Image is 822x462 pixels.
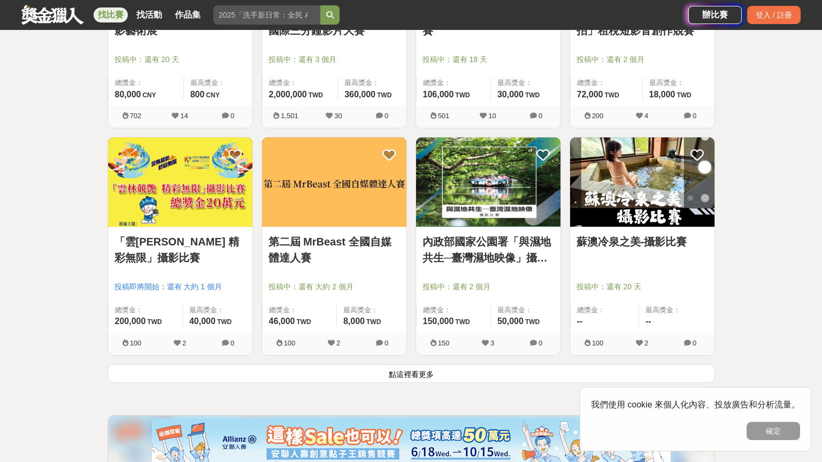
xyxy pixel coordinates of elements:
[262,137,406,227] img: Cover Image
[114,281,246,292] span: 投稿即將開始：還有 大約 1 個月
[577,281,708,292] span: 投稿中：還有 20 天
[269,78,332,88] span: 總獎金：
[108,137,252,227] img: Cover Image
[438,112,450,120] span: 501
[747,6,801,24] div: 登入 / 註冊
[114,54,246,65] span: 投稿中：還有 20 天
[268,54,400,65] span: 投稿中：還有 3 個月
[115,78,177,88] span: 總獎金：
[423,305,484,315] span: 總獎金：
[142,91,156,99] span: CNY
[182,339,186,347] span: 2
[147,318,162,326] span: TWD
[281,112,298,120] span: 1,501
[385,112,388,120] span: 0
[416,137,560,227] img: Cover Image
[649,90,675,99] span: 18,000
[423,90,454,99] span: 106,000
[190,78,246,88] span: 最高獎金：
[336,339,340,347] span: 2
[130,112,142,120] span: 702
[190,90,205,99] span: 800
[747,422,800,440] button: 確定
[130,339,142,347] span: 100
[343,305,400,315] span: 最高獎金：
[231,339,234,347] span: 0
[213,5,320,25] input: 2025「洗手新日常：全民 ALL IN」洗手歌全台徵選
[539,112,542,120] span: 0
[423,317,454,326] span: 150,000
[525,91,540,99] span: TWD
[577,78,636,88] span: 總獎金：
[268,234,400,266] a: 第二屆 MrBeast 全國自媒體達人賽
[577,234,708,250] a: 蘇澳冷泉之美-攝影比賽
[604,91,619,99] span: TWD
[646,305,708,315] span: 最高獎金：
[577,305,633,315] span: 總獎金：
[268,281,400,292] span: 投稿中：還有 大約 2 個月
[423,78,484,88] span: 總獎金：
[206,91,219,99] span: CNY
[115,305,176,315] span: 總獎金：
[693,339,696,347] span: 0
[189,305,246,315] span: 最高獎金：
[490,339,494,347] span: 3
[114,234,246,266] a: 「雲[PERSON_NAME] 精彩無限」攝影比賽
[677,91,691,99] span: TWD
[497,90,524,99] span: 30,000
[344,78,400,88] span: 最高獎金：
[438,339,450,347] span: 150
[269,305,330,315] span: 總獎金：
[455,91,470,99] span: TWD
[115,317,146,326] span: 200,000
[646,317,651,326] span: --
[94,7,128,22] a: 找比賽
[688,6,742,24] a: 辦比賽
[334,112,342,120] span: 30
[284,339,296,347] span: 100
[180,112,188,120] span: 14
[644,339,648,347] span: 2
[525,318,540,326] span: TWD
[422,281,554,292] span: 投稿中：還有 2 個月
[171,7,205,22] a: 作品集
[591,400,800,409] span: 我們使用 cookie 來個人化內容、投放廣告和分析流量。
[189,317,216,326] span: 40,000
[115,90,141,99] span: 80,000
[217,318,232,326] span: TWD
[644,112,648,120] span: 4
[497,305,554,315] span: 最高獎金：
[343,317,365,326] span: 8,000
[497,317,524,326] span: 50,000
[649,78,708,88] span: 最高獎金：
[455,318,470,326] span: TWD
[570,137,715,227] img: Cover Image
[377,91,391,99] span: TWD
[344,90,375,99] span: 360,000
[366,318,381,326] span: TWD
[107,364,715,383] button: 點這裡看更多
[296,318,311,326] span: TWD
[488,112,496,120] span: 10
[592,112,604,120] span: 200
[577,90,603,99] span: 72,000
[231,112,234,120] span: 0
[497,78,554,88] span: 最高獎金：
[269,317,295,326] span: 46,000
[385,339,388,347] span: 0
[422,234,554,266] a: 內政部國家公園署「與濕地共生─臺灣濕地映像」攝影比賽
[592,339,604,347] span: 100
[693,112,696,120] span: 0
[132,7,166,22] a: 找活動
[269,90,307,99] span: 2,000,000
[577,317,583,326] span: --
[422,54,554,65] span: 投稿中：還有 18 天
[577,54,708,65] span: 投稿中：還有 2 個月
[309,91,323,99] span: TWD
[539,339,542,347] span: 0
